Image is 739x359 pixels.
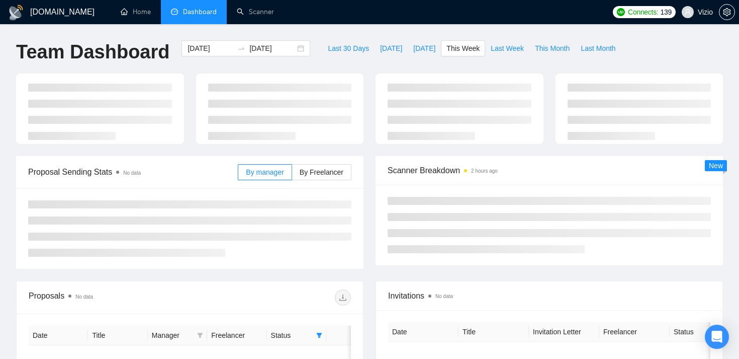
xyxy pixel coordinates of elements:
span: Connects: [628,7,658,18]
span: [DATE] [380,43,402,54]
span: setting [719,8,734,16]
span: filter [314,328,324,343]
span: filter [197,332,203,338]
span: dashboard [171,8,178,15]
span: Last 30 Days [328,43,369,54]
button: setting [719,4,735,20]
span: user [684,9,691,16]
button: Last Week [485,40,529,56]
a: setting [719,8,735,16]
span: Status [271,330,312,341]
input: End date [249,43,295,54]
span: 139 [660,7,671,18]
th: Date [388,322,458,342]
button: Last 30 Days [322,40,375,56]
span: Manager [152,330,193,341]
a: homeHome [121,8,151,16]
input: Start date [188,43,233,54]
span: This Month [535,43,570,54]
th: Manager [148,326,207,345]
span: Dashboard [183,8,217,16]
th: Title [88,326,147,345]
button: This Week [441,40,485,56]
span: By manager [246,168,284,176]
button: This Month [529,40,575,56]
span: swap-right [237,44,245,52]
th: Freelancer [207,326,266,345]
span: Invitations [388,290,710,302]
button: [DATE] [408,40,441,56]
time: 2 hours ago [471,168,498,174]
button: Last Month [575,40,621,56]
th: Freelancer [599,322,670,342]
span: No data [75,294,93,300]
th: Title [458,322,529,342]
span: to [237,44,245,52]
div: Proposals [29,290,190,306]
span: New [709,162,723,170]
span: Last Week [491,43,524,54]
h1: Team Dashboard [16,40,169,64]
span: Last Month [581,43,615,54]
span: By Freelancer [300,168,343,176]
th: Invitation Letter [529,322,599,342]
span: No data [123,170,141,176]
span: Scanner Breakdown [388,164,711,177]
span: [DATE] [413,43,435,54]
span: filter [316,332,322,338]
span: No data [435,294,453,299]
span: filter [195,328,205,343]
span: This Week [446,43,480,54]
span: Proposal Sending Stats [28,166,238,178]
img: logo [8,5,24,21]
div: Open Intercom Messenger [705,325,729,349]
a: searchScanner [237,8,274,16]
img: upwork-logo.png [617,8,625,16]
th: Date [29,326,88,345]
button: [DATE] [375,40,408,56]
